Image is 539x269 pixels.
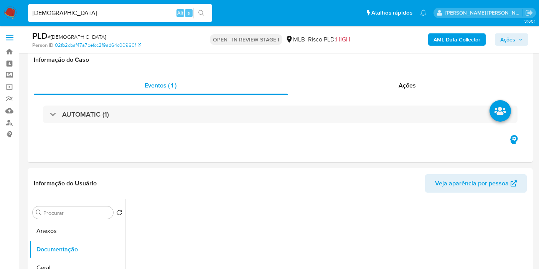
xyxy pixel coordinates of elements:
[193,8,209,18] button: search-icon
[188,9,190,17] span: s
[495,33,528,46] button: Ações
[177,9,183,17] span: Alt
[43,210,110,216] input: Procurar
[285,35,305,44] div: MLB
[308,35,350,44] span: Risco PLD:
[525,9,533,17] a: Sair
[30,240,125,259] button: Documentação
[55,42,141,49] a: 02fb2cbaf47a7befcc2f9ad64c00960f
[399,81,416,90] span: Ações
[371,9,412,17] span: Atalhos rápidos
[425,174,527,193] button: Veja aparência por pessoa
[34,56,527,64] h1: Informação do Caso
[62,110,109,119] h3: AUTOMATIC (1)
[210,34,282,45] p: OPEN - IN REVIEW STAGE I
[420,10,427,16] a: Notificações
[336,35,350,44] span: HIGH
[434,33,480,46] b: AML Data Collector
[32,30,48,42] b: PLD
[34,180,97,187] h1: Informação do Usuário
[36,210,42,216] button: Procurar
[43,106,518,123] div: AUTOMATIC (1)
[435,174,509,193] span: Veja aparência por pessoa
[145,81,176,90] span: Eventos ( 1 )
[500,33,515,46] span: Ações
[28,8,212,18] input: Pesquise usuários ou casos...
[116,210,122,218] button: Retornar ao pedido padrão
[48,33,106,41] span: # [DEMOGRAPHIC_DATA]
[445,9,523,17] p: leticia.merlin@mercadolivre.com
[32,42,53,49] b: Person ID
[428,33,486,46] button: AML Data Collector
[30,222,125,240] button: Anexos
